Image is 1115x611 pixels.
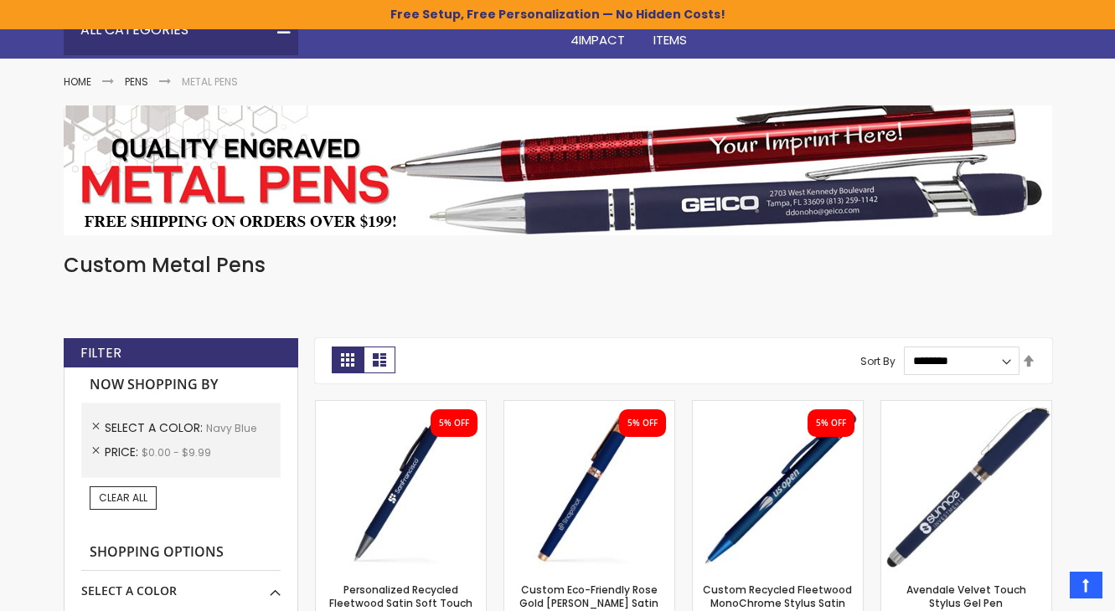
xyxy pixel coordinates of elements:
[906,583,1026,610] a: Avendale Velvet Touch Stylus Gel Pen
[81,571,281,599] div: Select A Color
[125,74,148,89] a: Pens
[977,566,1115,611] iframe: Google Customer Reviews
[346,14,380,32] span: Home
[570,14,627,49] span: 4Pens 4impact
[316,401,486,571] img: Personalized Recycled Fleetwood Satin Soft Touch Gel Click Pen-Navy Blue
[64,105,1052,235] img: Metal Pens
[105,419,206,436] span: Select A Color
[504,400,674,414] a: Custom Eco-Friendly Rose Gold Earl Satin Soft Touch Gel Pen-Navy Blue
[142,445,211,460] span: $0.00 - $9.99
[439,418,469,429] div: 5% OFF
[64,252,1052,279] h1: Custom Metal Pens
[810,14,842,32] span: Rush
[105,444,142,460] span: Price
[316,400,486,414] a: Personalized Recycled Fleetwood Satin Soft Touch Gel Click Pen-Navy Blue
[627,418,658,429] div: 5% OFF
[64,74,91,89] a: Home
[206,421,256,435] span: Navy Blue
[99,490,147,505] span: Clear All
[81,367,281,403] strong: Now Shopping by
[182,74,238,89] strong: Metal Pens
[816,418,846,429] div: 5% OFF
[881,400,1051,414] a: Avendale Velvet Touch Stylus Gel Pen-Blue
[90,486,157,510] a: Clear All
[860,353,896,367] label: Sort By
[424,14,453,32] span: Pens
[504,401,674,571] img: Custom Eco-Friendly Rose Gold Earl Satin Soft Touch Gel Pen-Navy Blue
[81,535,281,571] strong: Shopping Options
[80,344,121,362] strong: Filter
[640,5,780,59] a: 4PROMOTIONALITEMS
[886,14,941,32] span: Specials
[693,401,863,571] img: Custom Recycled Fleetwood MonoChrome Stylus Satin Soft Touch Gel Pen-Navy Blue
[968,14,1000,32] span: Blog
[64,5,298,55] div: All Categories
[497,14,544,32] span: Pencils
[557,5,640,59] a: 4Pens4impact
[881,401,1051,571] img: Avendale Velvet Touch Stylus Gel Pen-Blue
[693,400,863,414] a: Custom Recycled Fleetwood MonoChrome Stylus Satin Soft Touch Gel Pen-Navy Blue
[332,347,364,373] strong: Grid
[653,14,767,49] span: 4PROMOTIONAL ITEMS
